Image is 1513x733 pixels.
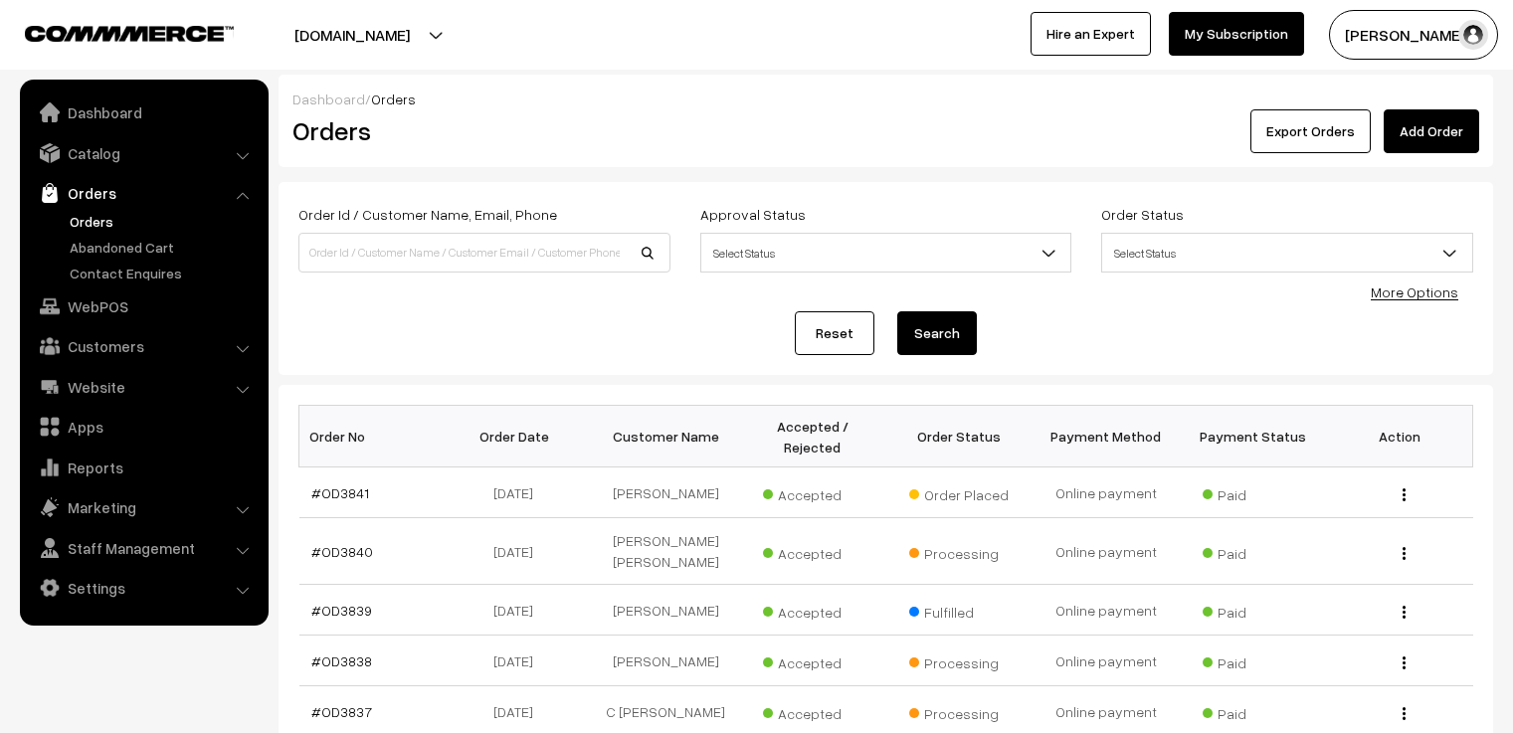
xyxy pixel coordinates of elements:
a: Website [25,369,262,405]
span: Accepted [763,647,862,673]
td: Online payment [1033,518,1180,585]
label: Order Status [1101,204,1184,225]
a: Marketing [25,489,262,525]
a: Reset [795,311,874,355]
td: [DATE] [446,636,593,686]
a: My Subscription [1169,12,1304,56]
a: #OD3838 [311,652,372,669]
td: [PERSON_NAME] [593,467,740,518]
button: [PERSON_NAME] C [1329,10,1498,60]
a: Dashboard [25,94,262,130]
td: [PERSON_NAME] [593,636,740,686]
span: Orders [371,91,416,107]
td: [DATE] [446,467,593,518]
th: Payment Method [1033,406,1180,467]
span: Processing [909,538,1009,564]
span: Fulfilled [909,597,1009,623]
img: Menu [1403,606,1406,619]
th: Action [1326,406,1473,467]
span: Paid [1203,698,1302,724]
span: Order Placed [909,479,1009,505]
h2: Orders [292,115,668,146]
span: Paid [1203,597,1302,623]
a: Settings [25,570,262,606]
label: Approval Status [700,204,806,225]
a: #OD3841 [311,484,369,501]
a: Orders [65,211,262,232]
span: Paid [1203,647,1302,673]
img: Menu [1403,547,1406,560]
a: #OD3840 [311,543,373,560]
a: Add Order [1384,109,1479,153]
span: Accepted [763,698,862,724]
button: Export Orders [1250,109,1371,153]
a: Abandoned Cart [65,237,262,258]
div: / [292,89,1479,109]
a: #OD3837 [311,703,372,720]
a: Reports [25,450,262,485]
a: Orders [25,175,262,211]
img: user [1458,20,1488,50]
td: Online payment [1033,467,1180,518]
span: Processing [909,698,1009,724]
img: COMMMERCE [25,26,234,41]
input: Order Id / Customer Name / Customer Email / Customer Phone [298,233,670,273]
th: Customer Name [593,406,740,467]
span: Paid [1203,479,1302,505]
button: Search [897,311,977,355]
label: Order Id / Customer Name, Email, Phone [298,204,557,225]
span: Processing [909,647,1009,673]
th: Order No [299,406,447,467]
span: Select Status [700,233,1072,273]
span: Select Status [1101,233,1473,273]
td: [PERSON_NAME] [PERSON_NAME] [593,518,740,585]
img: Menu [1403,488,1406,501]
a: Hire an Expert [1031,12,1151,56]
td: [DATE] [446,585,593,636]
a: Dashboard [292,91,365,107]
th: Accepted / Rejected [739,406,886,467]
a: Contact Enquires [65,263,262,283]
a: More Options [1371,283,1458,300]
img: Menu [1403,707,1406,720]
th: Order Date [446,406,593,467]
span: Select Status [1102,236,1472,271]
td: Online payment [1033,636,1180,686]
span: Select Status [701,236,1071,271]
th: Order Status [886,406,1034,467]
th: Payment Status [1180,406,1327,467]
td: [DATE] [446,518,593,585]
img: Menu [1403,656,1406,669]
a: Catalog [25,135,262,171]
a: #OD3839 [311,602,372,619]
a: Customers [25,328,262,364]
a: Staff Management [25,530,262,566]
td: Online payment [1033,585,1180,636]
a: WebPOS [25,288,262,324]
span: Paid [1203,538,1302,564]
span: Accepted [763,538,862,564]
td: [PERSON_NAME] [593,585,740,636]
a: COMMMERCE [25,20,199,44]
span: Accepted [763,597,862,623]
span: Accepted [763,479,862,505]
a: Apps [25,409,262,445]
button: [DOMAIN_NAME] [225,10,479,60]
